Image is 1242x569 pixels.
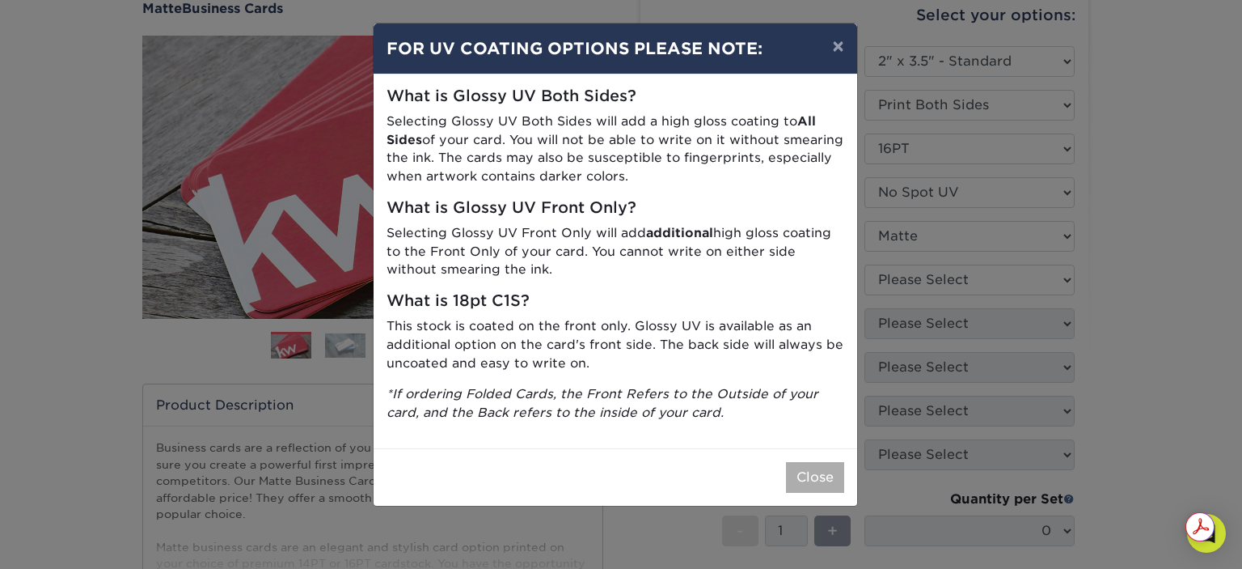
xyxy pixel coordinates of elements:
p: Selecting Glossy UV Both Sides will add a high gloss coating to of your card. You will not be abl... [387,113,844,186]
strong: additional [646,225,713,240]
h4: FOR UV COATING OPTIONS PLEASE NOTE: [387,36,844,61]
strong: All Sides [387,113,816,147]
button: Close [786,462,844,493]
i: *If ordering Folded Cards, the Front Refers to the Outside of your card, and the Back refers to t... [387,386,818,420]
p: Selecting Glossy UV Front Only will add high gloss coating to the Front Only of your card. You ca... [387,224,844,279]
button: × [819,23,856,69]
p: This stock is coated on the front only. Glossy UV is available as an additional option on the car... [387,317,844,372]
h5: What is Glossy UV Both Sides? [387,87,844,106]
h5: What is 18pt C1S? [387,292,844,311]
h5: What is Glossy UV Front Only? [387,199,844,218]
